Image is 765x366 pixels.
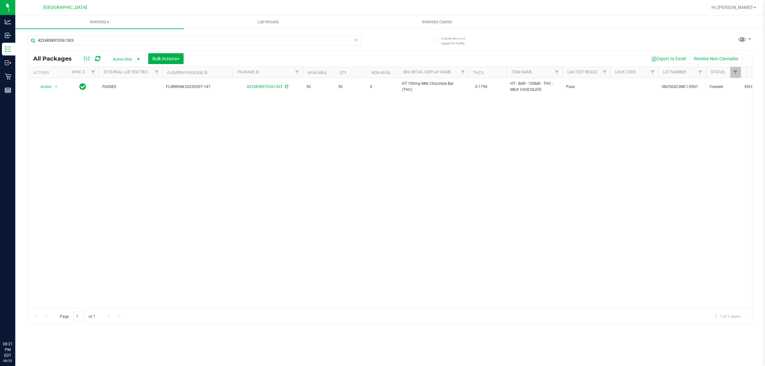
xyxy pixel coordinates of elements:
[52,82,60,91] span: select
[441,36,473,46] span: Include items not tagged for facility
[167,70,208,75] a: Flourish Package ID
[166,84,229,90] span: FLSRWGM-20250507-147
[284,84,288,89] span: Sync from Compliance System
[5,73,11,80] inline-svg: Retail
[33,70,64,75] div: Actions
[148,53,184,64] button: Bulk Actions
[306,84,331,90] span: 50
[28,36,361,45] input: Search Package ID, Item Name, SKU, Lot or Part Number...
[73,311,84,321] input: 1
[353,15,521,29] a: Inventory Counts
[730,67,741,78] a: Filter
[35,82,52,91] span: Action
[413,19,461,25] span: Inventory Counts
[5,32,11,39] inline-svg: Inbound
[353,36,358,44] span: Clear
[647,67,658,78] a: Filter
[338,84,362,90] span: 50
[15,19,184,25] span: Inventory
[19,314,26,322] iframe: Resource center unread badge
[473,70,484,75] a: THC%
[339,70,346,75] a: Qty
[249,19,288,25] span: Lab Results
[567,70,598,74] a: Lab Test Result
[472,82,491,91] span: 0.1790
[510,81,558,93] span: HT - BAR - 100MG - THC - MILK CHOCOLATE
[711,5,753,10] span: Hi, [PERSON_NAME]!
[247,84,282,89] a: 4224858970361303
[88,67,98,78] a: Filter
[566,84,606,90] span: Pass
[711,70,725,74] a: Status
[102,84,158,90] span: PASSED
[370,84,394,90] span: 0
[237,70,259,74] a: Package ID
[292,67,302,78] a: Filter
[72,70,96,74] a: Sync Status
[663,70,686,74] a: Lot Number
[5,87,11,93] inline-svg: Reports
[152,67,162,78] a: Filter
[690,53,742,64] button: Receive Non-Cannabis
[5,18,11,25] inline-svg: Analytics
[512,70,532,74] a: Item Name
[402,81,464,93] span: HT 100mg Milk Chocolate Bar (THC)
[5,46,11,52] inline-svg: Inventory
[3,341,12,358] p: 08:21 PM EDT
[79,82,86,91] span: In Sync
[15,15,184,29] a: Inventory
[152,56,179,61] span: Bulk Actions
[710,311,746,321] span: 1 - 1 of 1 items
[308,70,327,75] a: Available
[371,70,400,75] a: Non-Available
[746,70,753,74] a: SKU
[458,67,468,78] a: Filter
[43,5,87,10] span: [GEOGRAPHIC_DATA]
[33,55,78,62] span: All Packages
[710,84,737,90] span: Created
[403,70,451,74] a: Sku Retail Display Name
[695,67,706,78] a: Filter
[600,67,610,78] a: Filter
[5,60,11,66] inline-svg: Outbound
[552,67,562,78] a: Filter
[55,311,100,321] span: Page of 1
[3,358,12,363] p: 08/25
[615,70,636,74] a: Lock Code
[104,70,154,74] a: External Lab Test Result
[647,53,690,64] button: Export to Excel
[184,15,353,29] a: Lab Results
[6,315,25,334] iframe: Resource center
[662,84,702,90] span: SN250423MC1-0501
